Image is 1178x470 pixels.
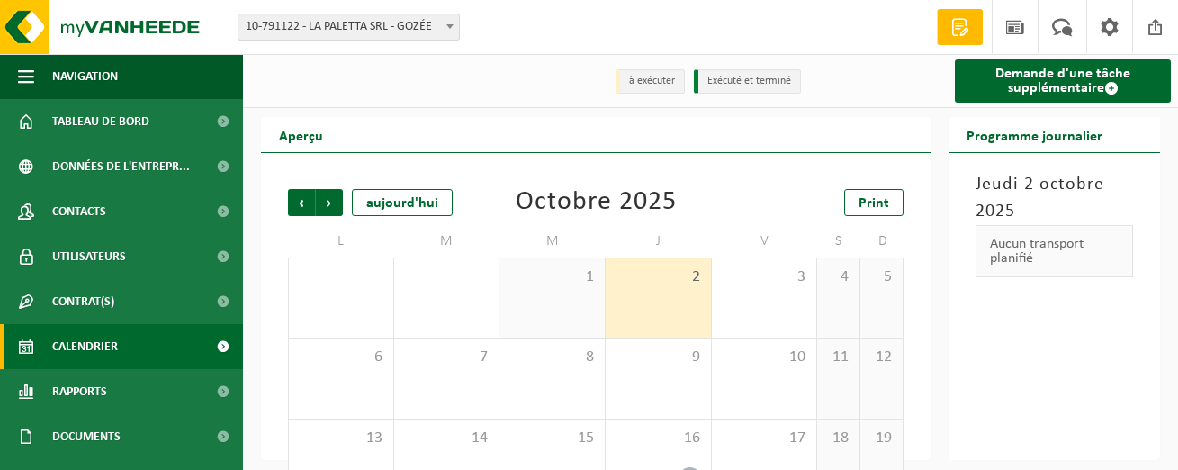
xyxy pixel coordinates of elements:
span: 5 [869,267,894,287]
td: V [712,225,818,258]
span: Données de l'entrepr... [52,144,190,189]
td: L [288,225,394,258]
span: Contrat(s) [52,279,114,324]
span: 8 [508,348,596,367]
span: 13 [298,429,384,448]
span: Documents [52,414,121,459]
span: Suivant [316,189,343,216]
span: 17 [721,429,808,448]
span: Calendrier [52,324,118,369]
span: Navigation [52,54,118,99]
span: Rapports [52,369,107,414]
span: Tableau de bord [52,99,149,144]
span: 3 [721,267,808,287]
iframe: chat widget [9,430,301,470]
span: 11 [826,348,850,367]
span: 1 [508,267,596,287]
span: 10-791122 - LA PALETTA SRL - GOZÉE [238,14,460,41]
li: Exécuté et terminé [694,69,801,94]
h2: Aperçu [261,117,341,152]
div: Aucun transport planifié [976,225,1133,277]
div: Octobre 2025 [516,189,677,216]
span: 4 [826,267,850,287]
a: Print [844,189,904,216]
h2: Programme journalier [949,117,1120,152]
span: Précédent [288,189,315,216]
span: 19 [869,429,894,448]
span: Print [859,196,889,211]
span: 7 [403,348,490,367]
a: Demande d'une tâche supplémentaire [955,59,1171,103]
td: D [860,225,904,258]
span: 12 [869,348,894,367]
span: 9 [615,348,702,367]
span: 18 [826,429,850,448]
span: Utilisateurs [52,234,126,279]
td: J [606,225,712,258]
div: aujourd'hui [352,189,453,216]
span: 2 [615,267,702,287]
span: 10 [721,348,808,367]
span: 16 [615,429,702,448]
span: Contacts [52,189,106,234]
h3: Jeudi 2 octobre 2025 [976,171,1133,225]
td: M [499,225,606,258]
td: M [394,225,500,258]
span: 14 [403,429,490,448]
span: 10-791122 - LA PALETTA SRL - GOZÉE [238,14,459,40]
td: S [817,225,860,258]
span: 15 [508,429,596,448]
span: 6 [298,348,384,367]
li: à exécuter [616,69,685,94]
